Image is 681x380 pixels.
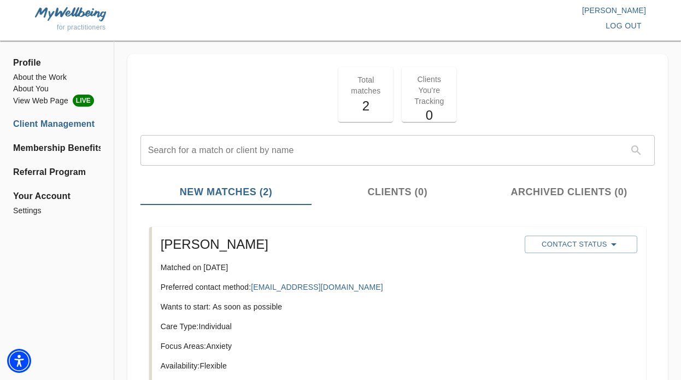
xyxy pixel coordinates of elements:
[13,205,101,217] a: Settings
[345,74,386,96] p: Total matches
[161,301,516,312] p: Wants to start: As soon as possible
[525,236,637,253] button: Contact Status
[161,282,516,293] p: Preferred contact method:
[530,238,632,251] span: Contact Status
[13,95,101,107] li: View Web Page
[408,107,450,124] h5: 0
[340,5,646,16] p: [PERSON_NAME]
[57,24,106,31] span: for practitioners
[606,19,642,33] span: log out
[161,321,516,332] p: Care Type: Individual
[13,83,101,95] a: About You
[161,262,516,273] p: Matched on [DATE]
[13,56,101,69] span: Profile
[161,360,516,371] p: Availability: Flexible
[251,283,383,291] a: [EMAIL_ADDRESS][DOMAIN_NAME]
[73,95,94,107] span: LIVE
[345,97,386,115] h5: 2
[147,185,306,200] span: New Matches (2)
[161,236,516,253] h5: [PERSON_NAME]
[7,349,31,373] div: Accessibility Menu
[490,185,648,200] span: Archived Clients (0)
[161,341,516,352] p: Focus Areas: Anxiety
[13,142,101,155] a: Membership Benefits
[13,166,101,179] a: Referral Program
[601,16,646,36] button: log out
[318,185,477,200] span: Clients (0)
[13,190,101,203] span: Your Account
[408,74,450,107] p: Clients You're Tracking
[35,7,106,21] img: MyWellbeing
[13,95,101,107] a: View Web PageLIVE
[13,72,101,83] a: About the Work
[13,118,101,131] a: Client Management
